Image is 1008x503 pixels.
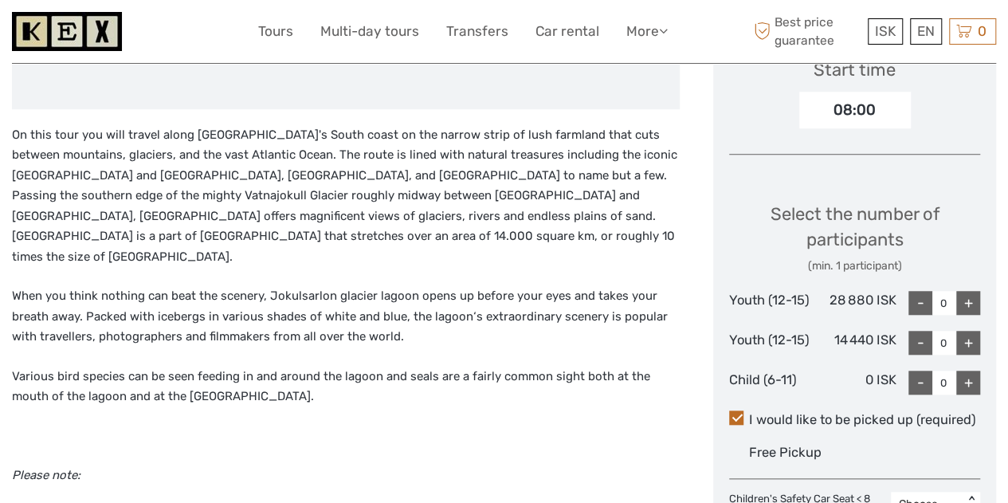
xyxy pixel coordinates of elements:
a: Tours [258,20,293,43]
div: Select the number of participants [729,202,980,274]
a: Transfers [446,20,508,43]
span: Best price guarantee [750,14,864,49]
div: 0 ISK [813,371,896,395]
span: Free Pickup [749,445,822,460]
div: - [908,371,932,395]
a: Multi-day tours [320,20,419,43]
p: On this tour you will travel along [GEOGRAPHIC_DATA]'s South coast on the narrow strip of lush fa... [12,125,680,268]
div: Start time [814,57,896,82]
a: Car rental [535,20,599,43]
a: More [626,20,668,43]
div: + [956,371,980,395]
button: Open LiveChat chat widget [183,25,202,44]
div: - [908,331,932,355]
div: EN [910,18,942,45]
div: Youth (12-15) [729,331,813,355]
div: + [956,291,980,315]
span: ISK [875,23,896,39]
div: Youth (12-15) [729,291,813,315]
div: 08:00 [799,92,911,128]
p: When you think nothing can beat the scenery, Jokulsarlon glacier lagoon opens up before your eyes... [12,286,680,348]
div: - [908,291,932,315]
div: + [956,331,980,355]
p: Various bird species can be seen feeding in and around the lagoon and seals are a fairly common s... [12,367,680,407]
img: 1261-44dab5bb-39f8-40da-b0c2-4d9fce00897c_logo_small.jpg [12,12,122,51]
div: 14 440 ISK [813,331,896,355]
div: Child (6-11) [729,371,813,395]
span: 0 [975,23,989,39]
div: 28 880 ISK [813,291,896,315]
label: I would like to be picked up (required) [729,411,980,430]
p: We're away right now. Please check back later! [22,28,180,41]
div: (min. 1 participant) [729,258,980,274]
em: Please note: [12,468,80,482]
